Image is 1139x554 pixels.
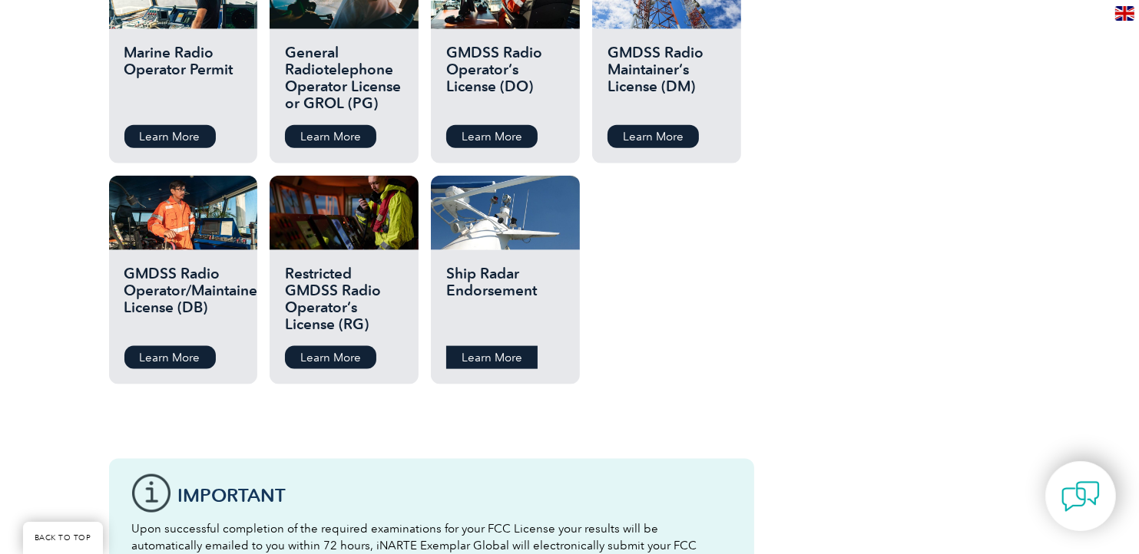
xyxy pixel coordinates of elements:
[124,45,242,114] h2: Marine Radio Operator Permit
[1115,6,1134,21] img: en
[608,45,725,114] h2: GMDSS Radio Maintainer’s License (DM)
[608,125,699,148] a: Learn More
[1061,477,1100,516] img: contact-chat.png
[446,265,564,335] h2: Ship Radar Endorsement
[446,45,564,114] h2: GMDSS Radio Operator’s License (DO)
[446,125,538,148] a: Learn More
[446,346,538,369] a: Learn More
[178,486,731,505] h3: IMPORTANT
[285,265,402,335] h2: Restricted GMDSS Radio Operator’s License (RG)
[124,265,242,335] h2: GMDSS Radio Operator/Maintainer License (DB)
[124,125,216,148] a: Learn More
[124,346,216,369] a: Learn More
[285,45,402,114] h2: General Radiotelephone Operator License or GROL (PG)
[285,125,376,148] a: Learn More
[23,522,103,554] a: BACK TO TOP
[285,346,376,369] a: Learn More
